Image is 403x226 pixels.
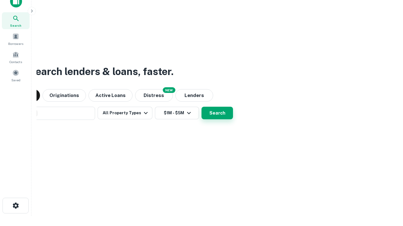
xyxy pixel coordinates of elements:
a: Search [2,12,30,29]
span: Saved [11,78,20,83]
a: Borrowers [2,30,30,47]
span: Borrowers [8,41,23,46]
button: Originations [43,89,86,102]
a: Saved [2,67,30,84]
button: Search [201,107,233,119]
a: Contacts [2,49,30,66]
div: NEW [163,87,175,93]
span: Contacts [9,59,22,64]
button: Active Loans [88,89,133,102]
button: All Property Types [98,107,152,119]
span: Search [10,23,21,28]
button: $1M - $5M [155,107,199,119]
h3: Search lenders & loans, faster. [29,64,173,79]
button: Search distressed loans with lien and other non-mortgage details. [135,89,173,102]
button: Lenders [175,89,213,102]
iframe: Chat Widget [372,176,403,206]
